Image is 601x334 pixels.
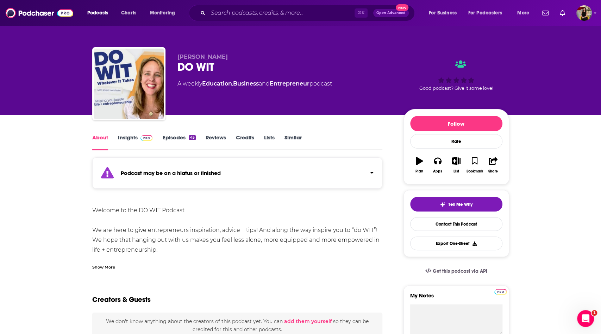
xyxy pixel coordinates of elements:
a: InsightsPodchaser Pro [118,134,153,150]
a: Show notifications dropdown [557,7,568,19]
img: User Profile [576,5,592,21]
iframe: Intercom live chat [577,310,594,327]
span: 1 [591,310,597,316]
button: add them yourself [284,319,332,324]
button: tell me why sparkleTell Me Why [410,197,502,212]
span: Open Advanced [376,11,406,15]
button: open menu [82,7,117,19]
input: Search podcasts, credits, & more... [208,7,355,19]
span: Get this podcast via API [432,268,487,274]
span: and [259,80,270,87]
a: Reviews [206,134,226,150]
h2: Creators & Guests [92,295,151,304]
img: Podchaser Pro [140,135,153,141]
button: Apps [428,152,447,178]
span: [PERSON_NAME] [177,53,228,60]
span: Monitoring [150,8,175,18]
div: Share [488,169,498,174]
div: A weekly podcast [177,80,332,88]
a: About [92,134,108,150]
a: Education [202,80,232,87]
button: Open AdvancedNew [373,9,409,17]
div: Good podcast? Give it some love! [403,53,509,97]
div: List [453,169,459,174]
span: , [232,80,233,87]
span: Good podcast? Give it some love! [419,86,493,91]
span: New [396,4,408,11]
span: Podcasts [87,8,108,18]
span: Logged in as cassey [576,5,592,21]
div: Search podcasts, credits, & more... [195,5,421,21]
button: Play [410,152,428,178]
div: 43 [189,135,195,140]
span: Tell Me Why [448,202,472,207]
img: Podchaser - Follow, Share and Rate Podcasts [6,6,73,20]
a: Business [233,80,259,87]
a: Contact This Podcast [410,217,502,231]
a: Lists [264,134,275,150]
button: Export One-Sheet [410,237,502,250]
span: We don't know anything about the creators of this podcast yet . You can so they can be credited f... [106,318,369,332]
span: Charts [121,8,136,18]
button: List [447,152,465,178]
button: open menu [424,7,465,19]
button: open menu [464,7,512,19]
img: DO WIT [94,49,164,119]
img: Podchaser Pro [494,289,507,295]
span: For Business [429,8,457,18]
label: My Notes [410,292,502,304]
img: tell me why sparkle [440,202,445,207]
a: Credits [236,134,254,150]
div: Bookmark [466,169,483,174]
strong: Podcast may be on a hiatus or finished [121,170,221,176]
section: Click to expand status details [92,162,383,189]
button: Show profile menu [576,5,592,21]
button: open menu [512,7,538,19]
div: Rate [410,134,502,149]
a: Episodes43 [162,134,195,150]
a: Entrepreneur [270,80,309,87]
button: open menu [145,7,184,19]
span: More [517,8,529,18]
a: Pro website [494,288,507,295]
div: Apps [433,169,442,174]
button: Follow [410,116,502,131]
button: Bookmark [465,152,484,178]
a: Charts [117,7,140,19]
span: ⌘ K [355,8,368,18]
span: For Podcasters [468,8,502,18]
a: Show notifications dropdown [539,7,551,19]
div: Play [415,169,423,174]
button: Share [484,152,502,178]
a: Get this podcast via API [420,263,493,280]
a: Similar [284,134,302,150]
